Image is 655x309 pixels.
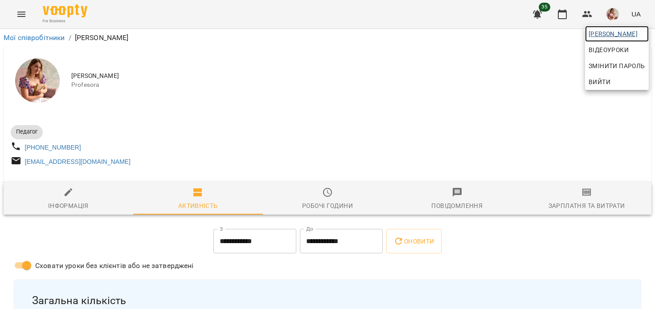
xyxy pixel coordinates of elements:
[589,28,645,39] span: [PERSON_NAME]
[585,58,649,74] a: Змінити пароль
[585,42,632,58] a: Відеоуроки
[589,61,645,71] span: Змінити пароль
[589,45,629,55] span: Відеоуроки
[585,74,649,90] button: Вийти
[585,26,649,42] a: [PERSON_NAME]
[589,77,610,87] span: Вийти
